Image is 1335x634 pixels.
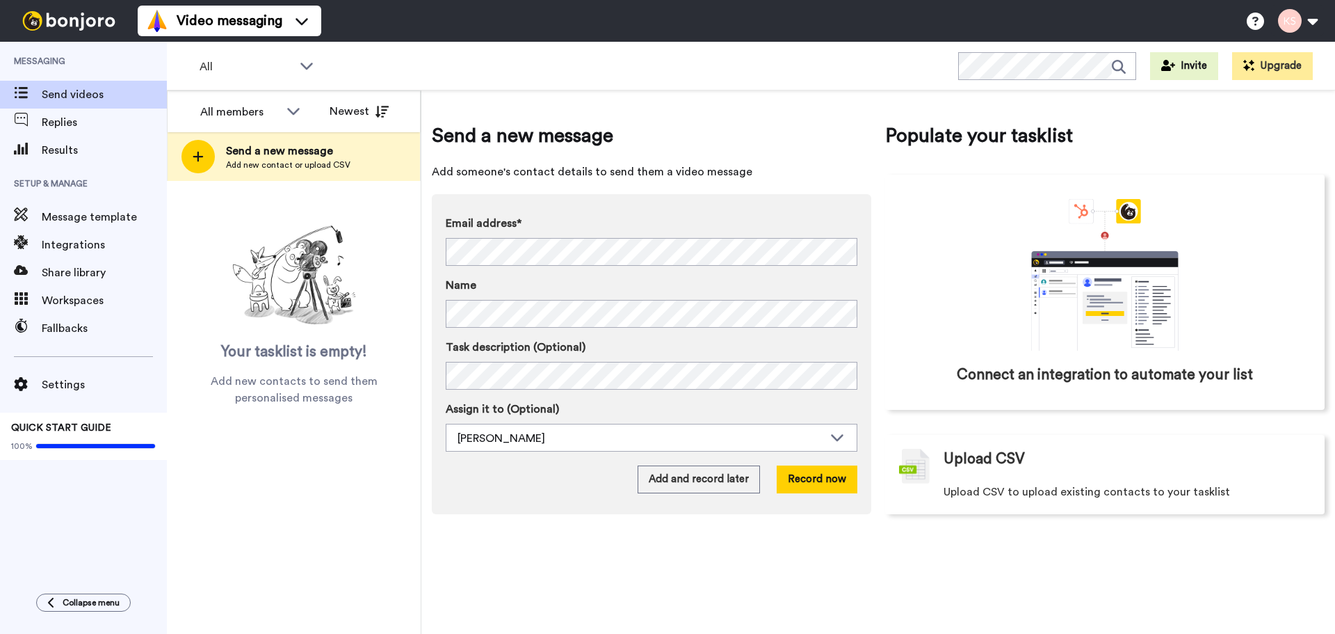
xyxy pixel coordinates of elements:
span: Connect an integration to automate your list [957,365,1253,386]
span: Populate your tasklist [885,122,1325,150]
span: Name [446,277,476,294]
div: All members [200,104,280,120]
span: Message template [42,209,167,225]
button: Record now [777,466,857,493]
span: Add new contact or upload CSV [226,159,350,171]
div: animation [1001,199,1209,351]
label: Email address* [446,215,857,232]
span: Fallbacks [42,320,167,337]
span: QUICK START GUIDE [11,423,111,433]
span: Integrations [42,237,167,253]
button: Collapse menu [36,594,131,612]
span: Upload CSV to upload existing contacts to your tasklist [944,484,1230,500]
span: All [200,58,293,75]
span: Your tasklist is empty! [221,342,367,363]
span: Send a new message [432,122,871,150]
span: Workspaces [42,292,167,309]
span: Share library [42,264,167,281]
img: vm-color.svg [146,10,168,32]
span: Results [42,142,167,159]
span: 100% [11,441,33,452]
span: Collapse menu [63,597,120,608]
button: Upgrade [1232,52,1313,80]
div: [PERSON_NAME] [458,430,823,447]
span: Upload CSV [944,449,1025,470]
label: Assign it to (Optional) [446,401,857,418]
label: Task description (Optional) [446,339,857,356]
span: Video messaging [177,11,282,31]
span: Add new contacts to send them personalised messages [188,373,400,406]
span: Send a new message [226,143,350,159]
span: Add someone's contact details to send them a video message [432,164,871,180]
button: Invite [1150,52,1218,80]
span: Replies [42,114,167,131]
span: Send videos [42,86,167,103]
button: Add and record later [638,466,760,493]
img: ready-set-action.png [225,220,364,331]
button: Newest [319,97,399,125]
img: bj-logo-header-white.svg [17,11,121,31]
img: csv-grey.png [899,449,930,484]
span: Settings [42,377,167,393]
